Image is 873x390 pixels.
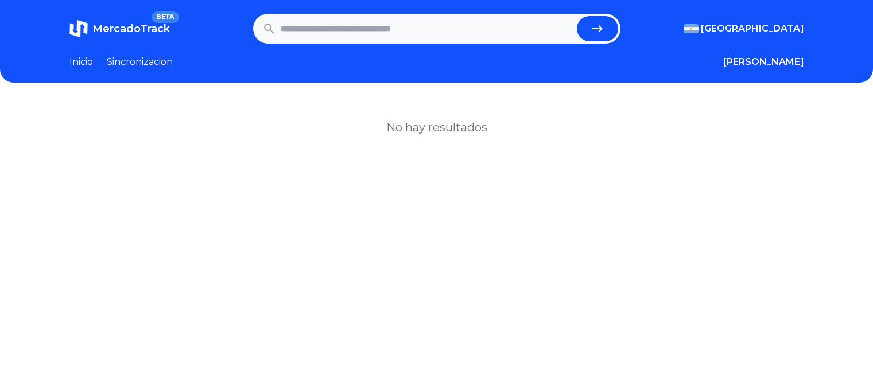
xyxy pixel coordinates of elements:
span: BETA [152,11,179,23]
a: Sincronizacion [107,55,173,69]
button: [GEOGRAPHIC_DATA] [684,22,804,36]
h1: No hay resultados [386,119,487,135]
img: Argentina [684,24,699,33]
a: MercadoTrackBETA [69,19,170,38]
img: MercadoTrack [69,19,88,38]
a: Inicio [69,55,93,69]
button: [PERSON_NAME] [723,55,804,69]
span: MercadoTrack [92,22,170,35]
span: [GEOGRAPHIC_DATA] [701,22,804,36]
